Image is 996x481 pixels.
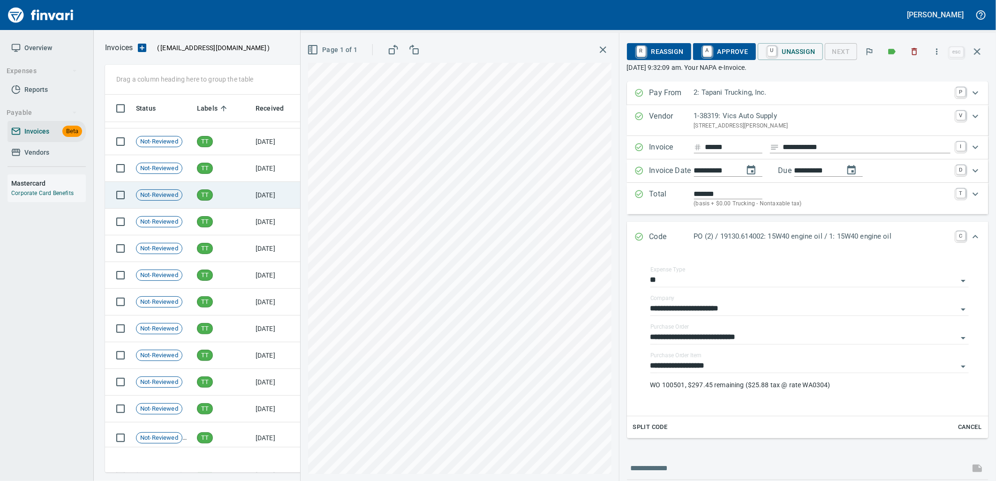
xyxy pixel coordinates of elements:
p: Pay From [649,87,694,99]
button: UUnassign [758,43,823,60]
td: [DATE] [252,289,303,316]
span: TT [197,218,212,226]
td: [DATE] [252,209,303,235]
td: [DATE] [252,396,303,422]
a: P [956,87,966,97]
svg: Invoice description [770,143,779,152]
span: TT [197,244,212,253]
span: Not-Reviewed [136,164,182,173]
p: PO (2) / 19130.614002: 15W40 engine oil / 1: 15W40 engine oil [694,231,951,242]
span: TT [197,351,212,360]
p: WO 100501, $297.45 remaining ($25.88 tax @ rate WA0304) [650,380,969,390]
span: Vendors [24,147,49,158]
td: [DATE] [252,235,303,262]
span: Expenses [7,65,77,77]
nav: breadcrumb [105,42,133,53]
span: Not-Reviewed [136,191,182,200]
button: Open [957,274,970,287]
span: Labels [197,103,230,114]
a: InvoicesBeta [8,121,86,142]
span: Overview [24,42,52,54]
p: Vendor [649,111,694,130]
button: [PERSON_NAME] [905,8,966,22]
span: Page 1 of 1 [309,44,357,56]
span: TT [197,191,212,200]
p: Drag a column heading here to group the table [116,75,254,84]
p: (basis + $0.00 Trucking - Nontaxable tax) [694,199,951,209]
button: Upload an Invoice [133,42,151,53]
p: 2: Tapani Trucking, Inc. [694,87,951,98]
div: Expand [627,136,988,159]
button: Cancel [955,420,985,435]
span: Labels [197,103,218,114]
img: Finvari [6,4,76,26]
p: Invoice [649,142,694,154]
a: D [956,165,966,174]
span: TT [197,405,212,413]
span: Not-Reviewed [136,244,182,253]
button: change due date [840,159,863,181]
p: [STREET_ADDRESS][PERSON_NAME] [694,121,951,131]
span: Status [136,103,156,114]
h6: Mastercard [11,178,86,188]
span: TT [197,434,212,443]
p: Code [649,231,694,243]
td: [DATE] [252,128,303,155]
span: TT [197,298,212,307]
span: Pages Split [182,434,198,441]
td: [DATE] [252,262,303,289]
span: Close invoice [947,40,988,63]
span: TT [197,324,212,333]
div: Expand [627,253,988,438]
span: Reports [24,84,48,96]
p: Invoice Date [649,165,694,177]
button: Open [957,331,970,345]
p: Invoices [105,42,133,53]
p: ( ) [151,43,270,53]
span: Approve [701,44,748,60]
a: V [956,111,966,120]
span: Not-Reviewed [136,324,182,333]
label: Company [650,296,675,301]
button: Payable [3,104,81,121]
span: Status [136,103,168,114]
span: Not-Reviewed [136,434,182,443]
a: T [956,188,966,198]
span: TT [197,378,212,387]
td: [DATE] [252,342,303,369]
a: R [637,46,646,56]
span: TT [197,137,212,146]
h5: [PERSON_NAME] [907,10,964,20]
span: TT [197,271,212,280]
span: Not-Reviewed [136,218,182,226]
a: Reports [8,79,86,100]
td: [DATE] [252,316,303,342]
a: C [956,231,966,240]
div: Expand [627,82,988,105]
button: Page 1 of 1 [305,41,361,59]
span: Not-Reviewed [136,351,182,360]
span: Payable [7,107,77,119]
span: Invoices [24,126,49,137]
td: [DATE] [252,369,303,396]
svg: Invoice number [694,142,702,153]
a: U [768,46,777,56]
button: Labels [882,41,902,62]
span: Received [256,103,284,114]
span: Not-Reviewed [136,378,182,387]
p: 1-38319: Vics Auto Supply [694,111,951,121]
a: Corporate Card Benefits [11,190,74,196]
button: Split Code [631,420,670,435]
a: I [956,142,966,151]
a: Vendors [8,142,86,163]
span: Not-Reviewed [136,137,182,146]
span: [EMAIL_ADDRESS][DOMAIN_NAME] [159,43,267,53]
button: Open [957,360,970,373]
span: This records your message into the invoice and notifies anyone mentioned [966,457,988,480]
p: [DATE] 9:32:09 am. Your NAPA e-Invoice. [627,63,988,72]
p: Total [649,188,694,209]
span: TT [197,164,212,173]
span: Not-Reviewed [136,405,182,413]
a: esc [950,47,964,57]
